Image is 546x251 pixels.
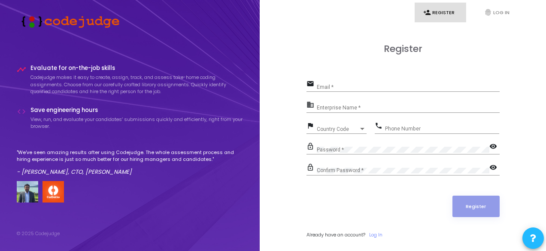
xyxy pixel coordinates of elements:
div: © 2025 Codejudge [17,230,60,237]
mat-icon: business [306,100,317,111]
input: Enterprise Name [317,105,500,111]
mat-icon: phone [375,121,385,132]
i: fingerprint [484,9,492,16]
mat-icon: flag [306,121,317,132]
h3: Register [306,43,500,54]
h4: Evaluate for on-the-job skills [30,65,243,72]
img: company-logo [42,181,64,203]
a: Log In [369,231,382,239]
h4: Save engineering hours [30,107,243,114]
i: person_add [423,9,431,16]
i: code [17,107,26,116]
mat-icon: lock_outline [306,142,317,152]
button: Register [452,196,500,217]
span: Already have an account? [306,231,365,238]
mat-icon: email [306,79,317,90]
p: "We've seen amazing results after using Codejudge. The whole assessment process and hiring experi... [17,149,243,163]
input: Phone Number [385,126,499,132]
mat-icon: visibility [489,163,500,173]
input: Email [317,84,500,90]
p: Codejudge makes it easy to create, assign, track, and assess take-home coding assignments. Choose... [30,74,243,95]
a: person_addRegister [415,3,466,23]
a: fingerprintLog In [476,3,527,23]
mat-icon: lock_outline [306,163,317,173]
p: View, run, and evaluate your candidates’ submissions quickly and efficiently, right from your bro... [30,116,243,130]
em: - [PERSON_NAME], CTO, [PERSON_NAME] [17,168,132,176]
span: Country Code [317,127,359,132]
mat-icon: visibility [489,142,500,152]
i: timeline [17,65,26,74]
img: user image [17,181,38,203]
